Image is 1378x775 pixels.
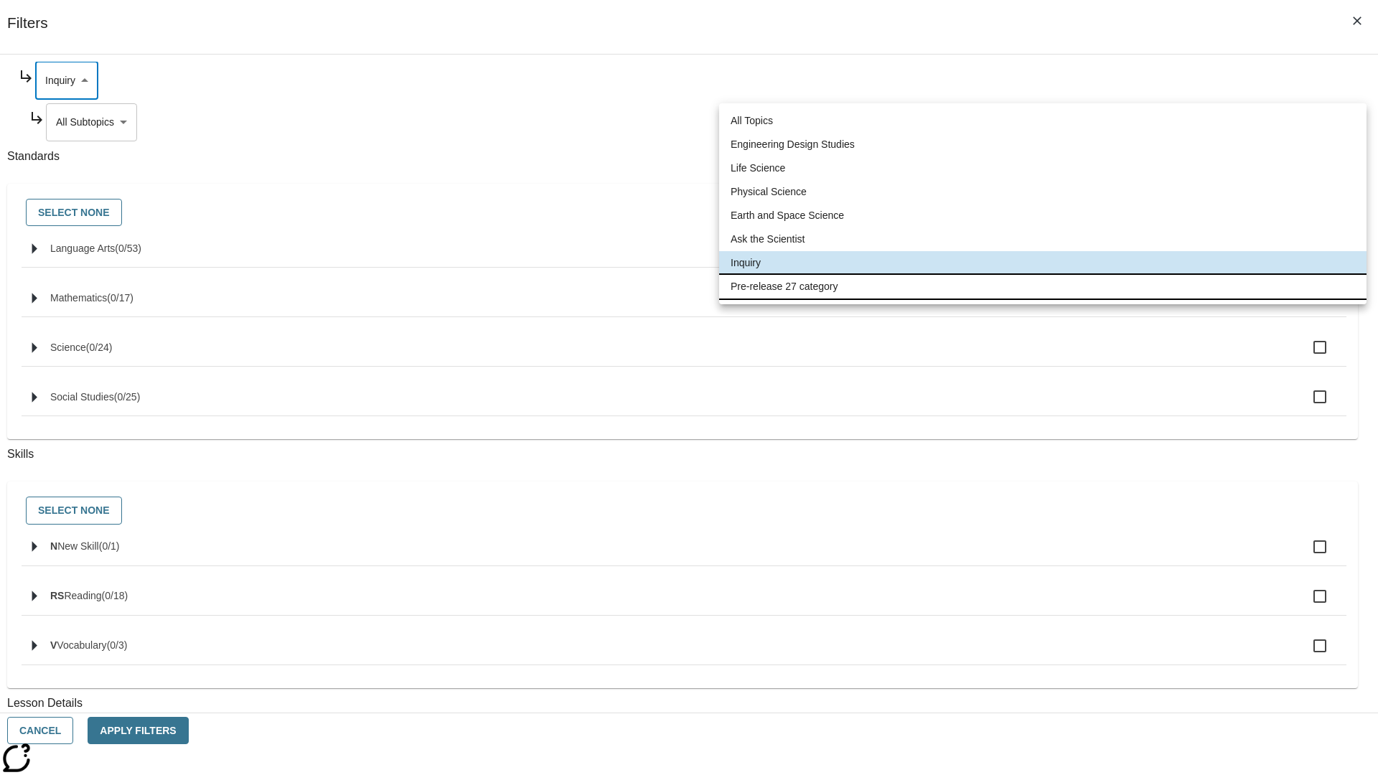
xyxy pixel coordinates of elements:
ul: Select a topic [719,103,1367,304]
li: Pre-release 27 category [719,275,1367,299]
li: Physical Science [719,180,1367,204]
li: Life Science [719,156,1367,180]
li: Ask the Scientist [719,227,1367,251]
li: All Topics [719,109,1367,133]
li: Earth and Space Science [719,204,1367,227]
li: Inquiry [719,251,1367,275]
li: Engineering Design Studies [719,133,1367,156]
